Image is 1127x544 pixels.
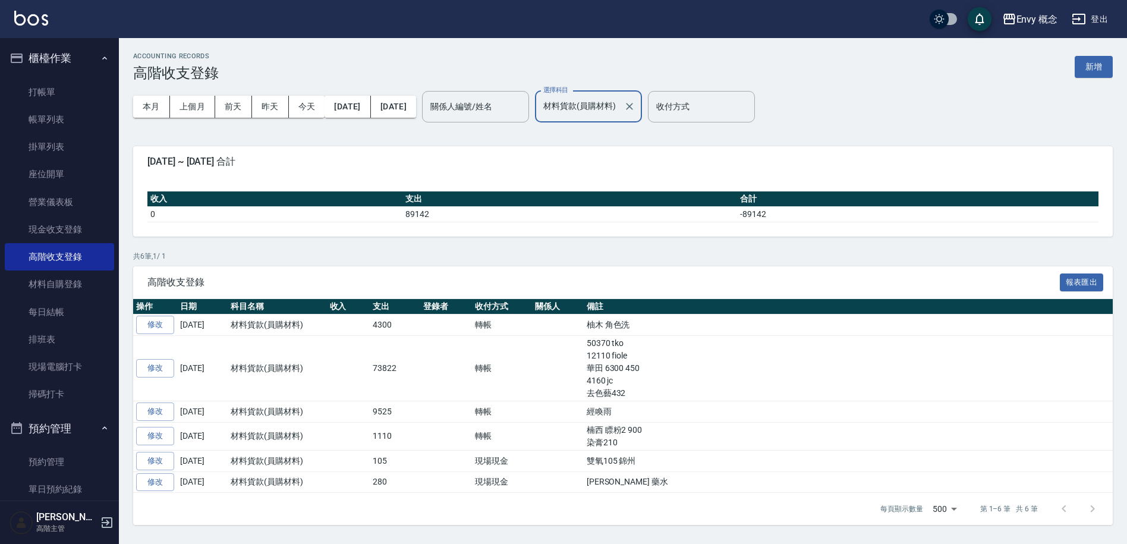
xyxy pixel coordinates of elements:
td: -89142 [737,206,1098,222]
td: [DATE] [177,422,228,450]
td: 280 [370,471,420,493]
a: 修改 [136,403,174,421]
label: 選擇科目 [543,86,568,95]
td: 材料貨款(員購材料) [228,450,327,471]
button: save [968,7,991,31]
a: 新增 [1075,61,1113,72]
td: [PERSON_NAME] 藥水 [584,471,1113,493]
a: 打帳單 [5,78,114,106]
button: 前天 [215,96,252,118]
span: [DATE] ~ [DATE] 合計 [147,156,1098,168]
a: 座位開單 [5,161,114,188]
div: 500 [928,493,961,525]
button: 新增 [1075,56,1113,78]
th: 收入 [147,191,402,207]
th: 合計 [737,191,1098,207]
a: 高階收支登錄 [5,243,114,271]
th: 關係人 [532,299,584,315]
a: 預約管理 [5,448,114,476]
td: 材料貨款(員購材料) [228,422,327,450]
a: 單日預約紀錄 [5,476,114,503]
td: 材料貨款(員購材料) [228,401,327,423]
button: 報表匯出 [1060,273,1104,292]
a: 修改 [136,473,174,492]
td: 89142 [402,206,737,222]
img: Logo [14,11,48,26]
td: 9525 [370,401,420,423]
th: 登錄者 [420,299,472,315]
a: 帳單列表 [5,106,114,133]
button: 櫃檯作業 [5,43,114,74]
td: 73822 [370,336,420,401]
td: 轉帳 [472,336,532,401]
a: 現金收支登錄 [5,216,114,243]
td: 材料貨款(員購材料) [228,471,327,493]
h3: 高階收支登錄 [133,65,219,81]
div: Envy 概念 [1016,12,1058,27]
td: 1110 [370,422,420,450]
a: 修改 [136,359,174,378]
td: 柚木 角色洗 [584,315,1113,336]
td: 轉帳 [472,315,532,336]
button: Clear [621,98,638,115]
button: 今天 [289,96,325,118]
p: 高階主管 [36,523,97,534]
h5: [PERSON_NAME] [36,511,97,523]
td: 現場現金 [472,450,532,471]
td: 材料貨款(員購材料) [228,336,327,401]
td: 經喚雨 [584,401,1113,423]
td: 雙氧105 錦州 [584,450,1113,471]
a: 現場電腦打卡 [5,353,114,381]
a: 修改 [136,452,174,470]
p: 共 6 筆, 1 / 1 [133,251,1113,262]
td: 轉帳 [472,401,532,423]
td: [DATE] [177,315,228,336]
button: 上個月 [170,96,215,118]
p: 每頁顯示數量 [880,504,923,514]
th: 支出 [402,191,737,207]
a: 報表匯出 [1060,276,1104,287]
span: 高階收支登錄 [147,276,1060,288]
a: 營業儀表板 [5,188,114,216]
td: 現場現金 [472,471,532,493]
a: 修改 [136,427,174,445]
td: 105 [370,450,420,471]
button: 預約管理 [5,413,114,444]
th: 備註 [584,299,1113,315]
td: 轉帳 [472,422,532,450]
td: 0 [147,206,402,222]
button: [DATE] [371,96,416,118]
th: 科目名稱 [228,299,327,315]
td: 50370 tko 12110 fiole 華田 6300 450 4160 jc 去色藝432 [584,336,1113,401]
button: [DATE] [325,96,370,118]
a: 掃碼打卡 [5,381,114,408]
a: 排班表 [5,326,114,353]
td: [DATE] [177,471,228,493]
th: 支出 [370,299,420,315]
td: 4300 [370,315,420,336]
img: Person [10,511,33,534]
td: [DATE] [177,401,228,423]
p: 第 1–6 筆 共 6 筆 [980,504,1038,514]
th: 收入 [327,299,370,315]
td: 楠西 瞟粉2 900 染膏210 [584,422,1113,450]
button: 登出 [1067,8,1113,30]
h2: ACCOUNTING RECORDS [133,52,219,60]
button: 昨天 [252,96,289,118]
th: 日期 [177,299,228,315]
a: 掛單列表 [5,133,114,161]
a: 每日結帳 [5,298,114,326]
button: 本月 [133,96,170,118]
th: 收付方式 [472,299,532,315]
th: 操作 [133,299,177,315]
a: 材料自購登錄 [5,271,114,298]
button: Envy 概念 [997,7,1063,32]
a: 修改 [136,316,174,334]
td: [DATE] [177,450,228,471]
td: 材料貨款(員購材料) [228,315,327,336]
td: [DATE] [177,336,228,401]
